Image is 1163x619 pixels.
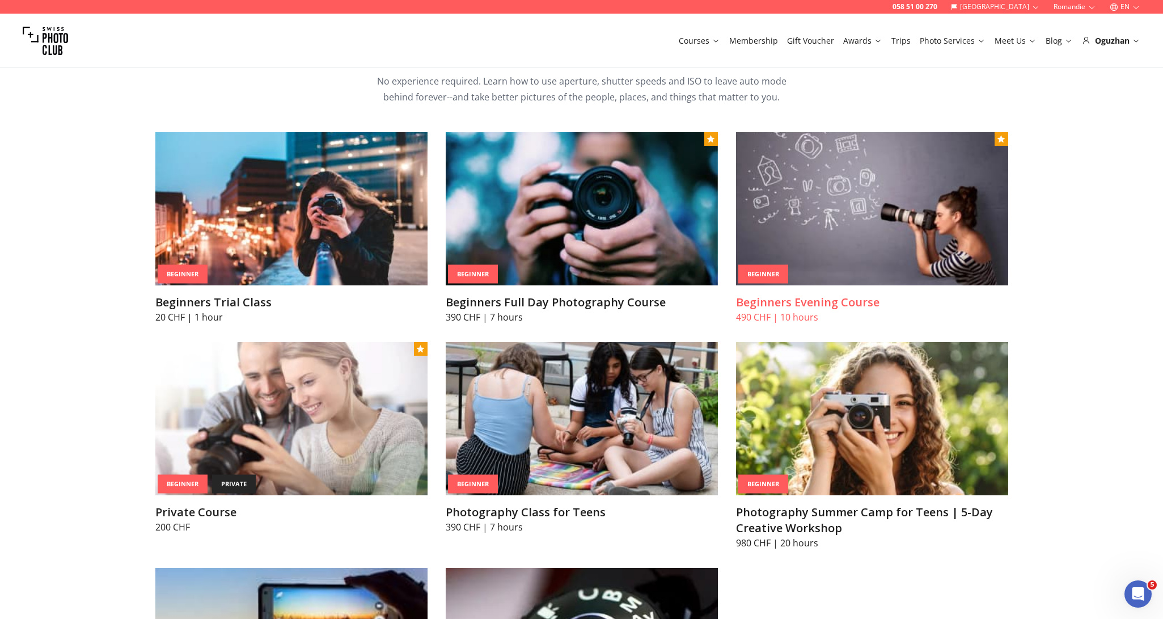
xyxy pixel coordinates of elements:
a: Beginners Full Day Photography CourseBeginnerBeginners Full Day Photography Course390 CHF | 7 hours [446,132,718,324]
a: Meet Us [995,35,1037,47]
img: Beginners Trial Class [155,132,428,285]
span: 5 [1148,580,1157,589]
button: Photo Services [915,33,990,49]
a: Blog [1046,35,1073,47]
button: Gift Voucher [783,33,839,49]
h3: Private Course [155,504,428,520]
p: 390 CHF | 7 hours [446,310,718,324]
button: Awards [839,33,887,49]
h3: Beginners Evening Course [736,294,1008,310]
img: Photography Summer Camp for Teens | 5-Day Creative Workshop [736,342,1008,495]
a: Private CourseBeginnerprivatePrivate Course200 CHF [155,342,428,534]
div: Beginner [448,475,498,494]
h3: Beginners Trial Class [155,294,428,310]
p: 980 CHF | 20 hours [736,536,1008,550]
a: Beginners Evening CourseBeginnerBeginners Evening Course490 CHF | 10 hours [736,132,1008,324]
div: private [212,475,256,494]
div: Beginner [448,265,498,284]
div: Beginner [738,265,788,284]
img: Private Course [155,342,428,495]
p: 490 CHF | 10 hours [736,310,1008,324]
a: Photo Services [920,35,986,47]
button: Trips [887,33,915,49]
a: Photography Class for TeensBeginnerPhotography Class for Teens390 CHF | 7 hours [446,342,718,534]
a: Beginners Trial ClassBeginnerBeginners Trial Class20 CHF | 1 hour [155,132,428,324]
a: Gift Voucher [787,35,834,47]
a: Trips [891,35,911,47]
div: Oguzhan [1082,35,1140,47]
img: Photography Class for Teens [446,342,718,495]
span: No experience required. Learn how to use aperture, shutter speeds and ISO to leave auto mode behi... [377,75,786,103]
a: Photography Summer Camp for Teens | 5-Day Creative WorkshopBeginnerPhotography Summer Camp for Te... [736,342,1008,550]
img: Beginners Evening Course [736,132,1008,285]
button: Membership [725,33,783,49]
img: Beginners Full Day Photography Course [446,132,718,285]
a: Courses [679,35,720,47]
button: Courses [674,33,725,49]
p: 390 CHF | 7 hours [446,520,718,534]
div: Beginner [158,475,208,494]
iframe: Intercom live chat [1124,580,1152,608]
button: Meet Us [990,33,1041,49]
div: Beginner [158,265,208,284]
img: Swiss photo club [23,18,68,64]
a: 058 51 00 270 [893,2,937,11]
button: Blog [1041,33,1077,49]
h3: Beginners Full Day Photography Course [446,294,718,310]
div: Beginner [738,475,788,494]
a: Membership [729,35,778,47]
h3: Photography Summer Camp for Teens | 5-Day Creative Workshop [736,504,1008,536]
p: 200 CHF [155,520,428,534]
h3: Photography Class for Teens [446,504,718,520]
a: Awards [843,35,882,47]
p: 20 CHF | 1 hour [155,310,428,324]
